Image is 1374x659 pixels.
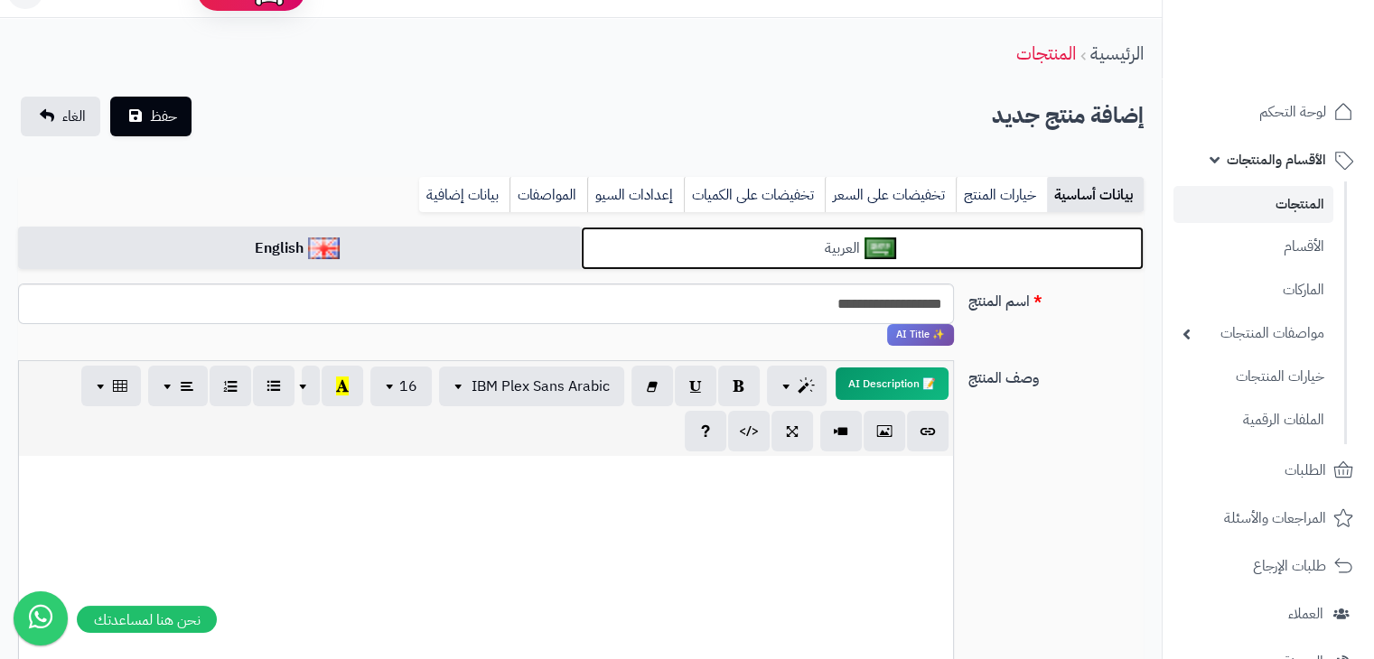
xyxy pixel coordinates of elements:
a: خيارات المنتج [956,177,1047,213]
span: الأقسام والمنتجات [1227,147,1326,172]
a: الأقسام [1173,227,1333,266]
a: بيانات أساسية [1047,177,1144,213]
label: وصف المنتج [961,360,1151,389]
a: المنتجات [1016,40,1076,67]
span: المراجعات والأسئلة [1224,506,1326,531]
span: الغاء [62,106,86,127]
a: تخفيضات على الكميات [684,177,825,213]
a: الماركات [1173,271,1333,310]
h2: إضافة منتج جديد [992,97,1144,135]
a: خيارات المنتجات [1173,357,1333,396]
a: تخفيضات على السعر [825,177,956,213]
img: logo-2.png [1251,51,1357,88]
span: العملاء [1288,601,1323,627]
a: المراجعات والأسئلة [1173,497,1363,540]
a: المنتجات [1173,186,1333,223]
a: بيانات إضافية [419,177,509,213]
a: مواصفات المنتجات [1173,314,1333,353]
span: حفظ [150,106,177,127]
a: الملفات الرقمية [1173,401,1333,440]
button: 16 [370,367,432,406]
a: العربية [581,227,1144,271]
button: حفظ [110,97,192,136]
a: الغاء [21,97,100,136]
a: English [18,227,581,271]
a: طلبات الإرجاع [1173,544,1363,588]
a: الرئيسية [1090,40,1144,67]
img: English [308,237,340,259]
label: اسم المنتج [961,283,1151,312]
button: IBM Plex Sans Arabic [439,367,624,406]
span: 16 [399,376,417,397]
a: لوحة التحكم [1173,90,1363,134]
img: العربية [865,237,896,259]
a: إعدادات السيو [587,177,684,213]
button: 📝 AI Description [836,367,949,400]
span: طلبات الإرجاع [1253,553,1326,579]
a: العملاء [1173,592,1363,636]
a: المواصفات [509,177,587,213]
span: الطلبات [1285,458,1326,483]
span: لوحة التحكم [1259,99,1326,125]
span: انقر لاستخدام رفيقك الذكي [887,324,954,346]
a: الطلبات [1173,449,1363,492]
span: IBM Plex Sans Arabic [472,376,610,397]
